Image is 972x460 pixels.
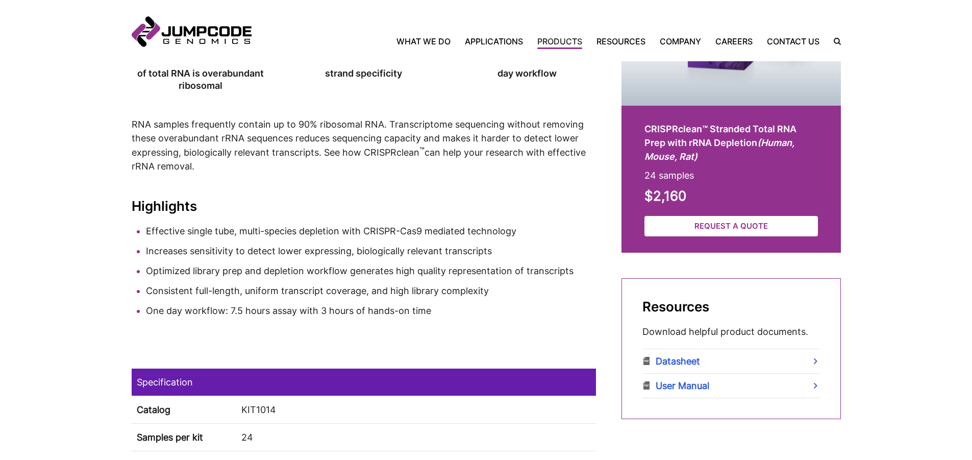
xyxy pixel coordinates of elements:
a: Contact Us [760,35,827,47]
li: Increases sensitivity to detect lower expressing, biologically relevant transcripts [146,244,596,258]
li: Consistent full-length, uniform transcript coverage, and high library complexity [146,284,596,298]
h2: CRISPRclean™ Stranded Total RNA Prep with rRNA Depletion [644,122,818,163]
em: (Human, Mouse, Rat) [644,137,794,162]
a: Company [653,35,708,47]
h2: Highlights [132,199,596,214]
p: RNA samples frequently contain up to 90% ribosomal RNA. Transcriptome sequencing without removing... [132,117,596,173]
a: Resources [589,35,653,47]
a: Products [530,35,589,47]
td: 24 [236,423,596,451]
li: Effective single tube, multi-species depletion with CRISPR-Cas9 mediated technology [146,224,596,238]
a: Request a Quote [644,216,818,237]
p: Download helpful product documents. [642,325,820,338]
h2: Resources [642,299,820,314]
label: Search the site. [827,38,841,45]
th: Catalog [132,396,236,423]
p: 24 samples [644,168,818,182]
nav: Primary Navigation [252,35,827,47]
a: User Manual [642,374,820,398]
data-callout-description: day workflow [458,67,596,80]
li: One day workflow: 7.5 hours assay with 3 hours of hands-on time [146,304,596,318]
a: Applications [458,35,530,47]
a: Careers [708,35,760,47]
td: Specification [132,369,596,396]
strong: $2,160 [644,188,686,204]
sup: ™ [419,146,425,154]
data-callout-description: strand specificity [295,67,433,80]
a: What We Do [396,35,458,47]
data-callout-description: of total RNA is overabundant ribosomal [132,67,269,92]
li: Optimized library prep and depletion workflow generates high quality representation of transcripts [146,264,596,278]
td: KIT1014 [236,396,596,423]
a: Datasheet [642,349,820,373]
th: Samples per kit [132,423,236,451]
